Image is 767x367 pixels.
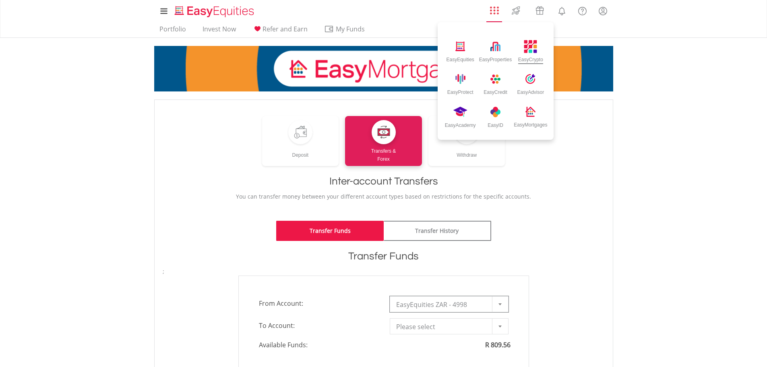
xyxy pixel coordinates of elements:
div: EasyMortgages [514,119,547,128]
a: Portfolio [156,25,189,37]
img: easy-advisor-icon [525,74,535,84]
a: Transfers &Forex [345,116,422,166]
div: EasyID [488,119,503,128]
img: easy-credit-icon [490,74,500,84]
span: My Funds [324,24,377,34]
h1: Inter-account Transfers [163,174,605,189]
img: vouchers-v2.svg [533,4,546,17]
a: Refer and Earn [249,25,311,37]
a: Invest Now [199,25,239,37]
a: FAQ's and Support [572,2,593,18]
div: EasyEquities [446,53,474,62]
a: Vouchers [528,2,552,17]
span: To Account: [253,318,384,333]
a: Transfer Funds [276,221,384,241]
a: Transfer History [384,221,491,241]
img: thrive-v2.svg [509,4,523,17]
span: Available Funds: [253,340,384,350]
a: My Profile [593,2,613,20]
div: EasyProtect [447,86,473,95]
div: EasyCrypto [518,54,543,62]
div: EasyProperties [479,54,512,62]
a: Home page [172,2,257,18]
img: easy-mortgages-icon [525,107,535,117]
div: Withdraw [428,144,505,159]
span: Please select [396,319,490,335]
img: easy-academy-icon [490,107,500,117]
img: easy-id-icon [453,107,467,117]
p: You can transfer money between your different account types based on restrictions for the specifi... [163,193,605,201]
div: Deposit [262,144,339,159]
a: AppsGrid [485,2,504,15]
div: Transfers & Forex [345,144,422,163]
h1: Transfer Funds [163,249,605,263]
div: EasyAdvisor [517,86,544,95]
img: grid-menu-icon.svg [490,6,499,15]
div: EasyCredit [484,86,507,95]
img: EasyEquities_Logo.png [173,5,257,18]
a: Deposit [262,116,339,166]
img: EasyMortage Promotion Banner [154,46,613,91]
a: Notifications [552,2,572,18]
span: From Account: [253,296,384,311]
div: EasyAcademy [445,119,476,128]
span: R 809.56 [485,340,511,349]
span: Refer and Earn [263,25,308,33]
a: Withdraw [428,116,505,166]
span: EasyEquities ZAR - 4998 [396,297,490,313]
